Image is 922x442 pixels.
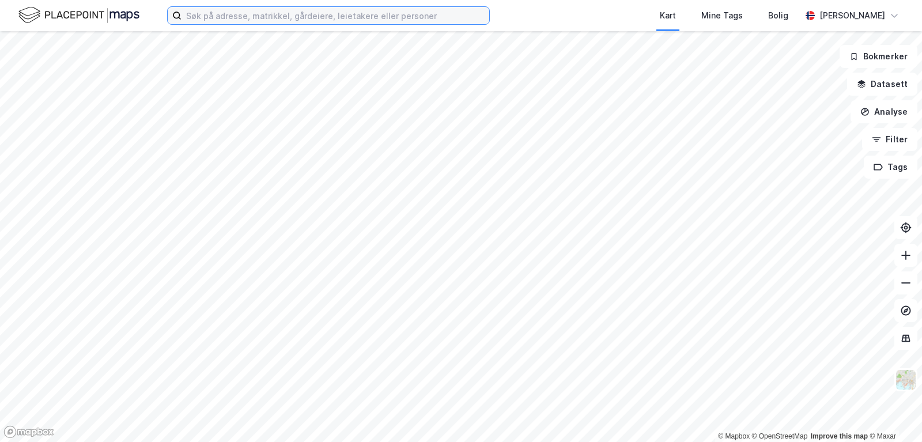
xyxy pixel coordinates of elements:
[768,9,788,22] div: Bolig
[660,9,676,22] div: Kart
[701,9,743,22] div: Mine Tags
[18,5,139,25] img: logo.f888ab2527a4732fd821a326f86c7f29.svg
[864,387,922,442] iframe: Chat Widget
[182,7,489,24] input: Søk på adresse, matrikkel, gårdeiere, leietakere eller personer
[819,9,885,22] div: [PERSON_NAME]
[864,387,922,442] div: Kontrollprogram for chat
